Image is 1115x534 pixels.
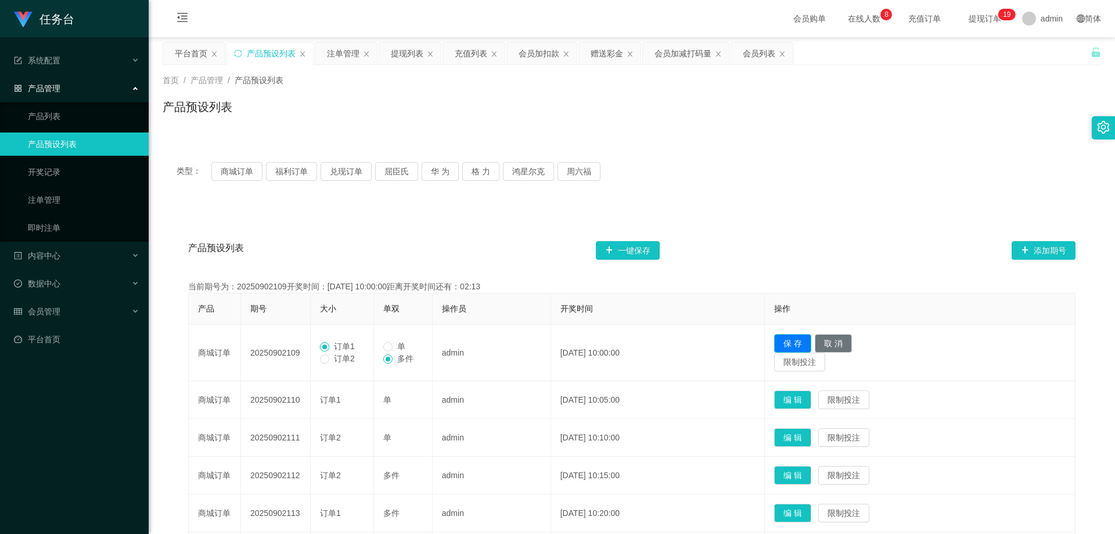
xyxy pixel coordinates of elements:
i: 图标: check-circle-o [14,279,22,288]
td: 20250902111 [241,419,311,457]
i: 图标: close [779,51,786,58]
div: 赠送彩金 [591,42,623,64]
a: 产品列表 [28,105,139,128]
span: 首页 [163,76,179,85]
button: 限制投注 [774,353,825,371]
h1: 任务台 [39,1,74,38]
i: 图标: close [299,51,306,58]
i: 图标: setting [1097,121,1110,134]
td: 商城订单 [189,494,241,532]
td: admin [433,325,551,381]
a: 图标: dashboard平台首页 [14,328,139,351]
span: 多件 [383,471,400,480]
i: 图标: close [563,51,570,58]
span: 订单2 [320,471,341,480]
span: 订单1 [320,395,341,404]
button: 限制投注 [818,466,869,485]
span: 期号 [250,304,267,313]
span: 单双 [383,304,400,313]
td: [DATE] 10:05:00 [551,381,765,419]
span: 内容中心 [14,251,60,260]
td: admin [433,419,551,457]
i: 图标: unlock [1091,47,1101,58]
td: [DATE] 10:00:00 [551,325,765,381]
i: 图标: global [1077,15,1085,23]
span: 开奖时间 [560,304,593,313]
i: 图标: close [427,51,434,58]
div: 提现列表 [391,42,423,64]
p: 1 [1003,9,1007,20]
i: 图标: close [627,51,634,58]
span: 操作员 [442,304,466,313]
button: 编 辑 [774,466,811,485]
span: 多件 [383,508,400,518]
a: 任务台 [14,14,74,23]
span: 多件 [393,354,418,363]
sup: 8 [880,9,892,20]
button: 图标: plus一键保存 [596,241,660,260]
div: 注单管理 [327,42,359,64]
i: 图标: close [211,51,218,58]
span: / [228,76,230,85]
p: 8 [884,9,889,20]
button: 华 为 [422,162,459,181]
span: 提现订单 [963,15,1007,23]
span: 订单1 [329,342,359,351]
i: 图标: table [14,307,22,316]
button: 鸿星尔克 [503,162,554,181]
span: 类型： [177,162,211,181]
i: 图标: appstore-o [14,84,22,92]
sup: 19 [998,9,1015,20]
a: 开奖记录 [28,160,139,184]
td: admin [433,494,551,532]
button: 格 力 [462,162,499,181]
i: 图标: profile [14,252,22,260]
span: 单 [383,395,391,404]
i: 图标: close [491,51,498,58]
div: 平台首页 [175,42,207,64]
td: 20250902113 [241,494,311,532]
div: 会员加减打码量 [654,42,711,64]
a: 产品预设列表 [28,132,139,156]
td: 20250902112 [241,457,311,494]
td: 商城订单 [189,381,241,419]
span: 订单2 [320,433,341,442]
button: 取 消 [815,334,852,353]
button: 编 辑 [774,428,811,447]
td: [DATE] 10:20:00 [551,494,765,532]
td: [DATE] 10:10:00 [551,419,765,457]
span: 单 [393,342,410,351]
button: 限制投注 [818,390,869,409]
span: 产品管理 [190,76,223,85]
button: 周六福 [557,162,600,181]
button: 编 辑 [774,504,811,522]
td: 商城订单 [189,419,241,457]
span: 产品预设列表 [188,241,244,260]
td: 商城订单 [189,325,241,381]
p: 9 [1007,9,1011,20]
button: 限制投注 [818,428,869,447]
a: 即时注单 [28,216,139,239]
td: 20250902110 [241,381,311,419]
td: 商城订单 [189,457,241,494]
td: admin [433,457,551,494]
span: 订单2 [329,354,359,363]
div: 当前期号为：20250902109开奖时间：[DATE] 10:00:00距离开奖时间还有：02:13 [188,281,1076,293]
div: 产品预设列表 [247,42,296,64]
span: 产品 [198,304,214,313]
td: 20250902109 [241,325,311,381]
span: 充值订单 [902,15,947,23]
i: 图标: close [363,51,370,58]
button: 保 存 [774,334,811,353]
i: 图标: close [715,51,722,58]
td: admin [433,381,551,419]
div: 会员列表 [743,42,775,64]
i: 图标: form [14,56,22,64]
span: 订单1 [320,508,341,518]
span: / [184,76,186,85]
a: 注单管理 [28,188,139,212]
div: 充值列表 [455,42,487,64]
button: 屈臣氏 [375,162,418,181]
button: 限制投注 [818,504,869,522]
td: [DATE] 10:15:00 [551,457,765,494]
